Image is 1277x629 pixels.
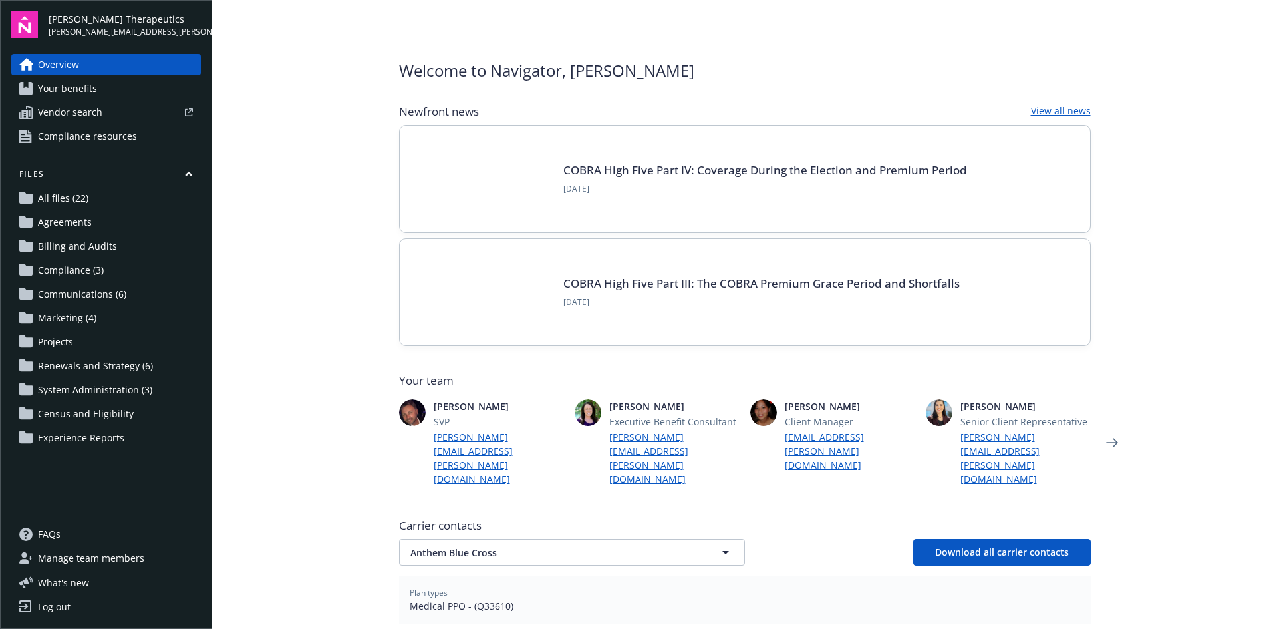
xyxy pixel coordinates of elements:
span: Communications (6) [38,284,126,305]
span: Medical PPO - (Q33610) [410,599,1080,613]
span: Manage team members [38,548,144,569]
button: Files [11,168,201,185]
a: Communications (6) [11,284,201,305]
img: photo [926,399,952,426]
span: [PERSON_NAME] [609,399,740,413]
span: Download all carrier contacts [935,546,1069,558]
span: [PERSON_NAME] [434,399,564,413]
img: photo [575,399,601,426]
span: Welcome to Navigator , [PERSON_NAME] [399,59,694,83]
span: [DATE] [563,183,967,195]
span: Billing and Audits [38,236,117,257]
a: System Administration (3) [11,379,201,401]
a: [EMAIL_ADDRESS][PERSON_NAME][DOMAIN_NAME] [785,430,915,472]
a: Compliance resources [11,126,201,147]
a: [PERSON_NAME][EMAIL_ADDRESS][PERSON_NAME][DOMAIN_NAME] [434,430,564,486]
img: BLOG-Card Image - Compliance - COBRA High Five Pt 4 - 09-04-25.jpg [421,147,547,211]
span: Compliance (3) [38,260,104,281]
button: Anthem Blue Cross [399,539,745,566]
span: Experience Reports [38,427,124,449]
a: [PERSON_NAME][EMAIL_ADDRESS][PERSON_NAME][DOMAIN_NAME] [960,430,1091,486]
button: What's new [11,576,110,590]
a: Next [1101,432,1123,453]
span: Newfront news [399,104,479,120]
span: Overview [38,54,79,75]
span: Compliance resources [38,126,137,147]
span: All files (22) [38,188,88,209]
a: Agreements [11,212,201,233]
a: Projects [11,331,201,353]
span: Carrier contacts [399,518,1091,534]
span: FAQs [38,524,61,545]
a: Billing and Audits [11,236,201,257]
a: FAQs [11,524,201,545]
span: Anthem Blue Cross [410,546,687,560]
a: COBRA High Five Part III: The COBRA Premium Grace Period and Shortfalls [563,276,960,291]
button: [PERSON_NAME] Therapeutics[PERSON_NAME][EMAIL_ADDRESS][PERSON_NAME][DOMAIN_NAME] [49,11,201,38]
span: What ' s new [38,576,89,590]
span: Senior Client Representative [960,415,1091,429]
span: [PERSON_NAME][EMAIL_ADDRESS][PERSON_NAME][DOMAIN_NAME] [49,26,201,38]
span: Your team [399,373,1091,389]
span: Client Manager [785,415,915,429]
img: photo [399,399,426,426]
a: Overview [11,54,201,75]
a: COBRA High Five Part IV: Coverage During the Election and Premium Period [563,162,967,178]
a: All files (22) [11,188,201,209]
span: Projects [38,331,73,353]
span: Your benefits [38,78,97,99]
span: Plan types [410,587,1080,599]
img: BLOG-Card Image - Compliance - COBRA High Five Pt 3 - 09-03-25.jpg [421,260,547,324]
a: Manage team members [11,548,201,569]
a: Experience Reports [11,427,201,449]
span: Renewals and Strategy (6) [38,355,153,377]
div: Log out [38,596,71,618]
span: Agreements [38,212,92,233]
span: Marketing (4) [38,308,96,329]
span: Census and Eligibility [38,403,134,425]
span: Executive Benefit Consultant [609,415,740,429]
span: [DATE] [563,296,960,308]
a: Renewals and Strategy (6) [11,355,201,377]
a: Vendor search [11,102,201,123]
a: Census and Eligibility [11,403,201,425]
a: View all news [1031,104,1091,120]
img: photo [750,399,777,426]
span: SVP [434,415,564,429]
a: [PERSON_NAME][EMAIL_ADDRESS][PERSON_NAME][DOMAIN_NAME] [609,430,740,486]
span: [PERSON_NAME] [960,399,1091,413]
img: navigator-logo.svg [11,11,38,38]
a: Marketing (4) [11,308,201,329]
span: [PERSON_NAME] [785,399,915,413]
span: System Administration (3) [38,379,152,401]
a: Compliance (3) [11,260,201,281]
span: [PERSON_NAME] Therapeutics [49,12,201,26]
a: Your benefits [11,78,201,99]
button: Download all carrier contacts [913,539,1091,566]
span: Vendor search [38,102,102,123]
